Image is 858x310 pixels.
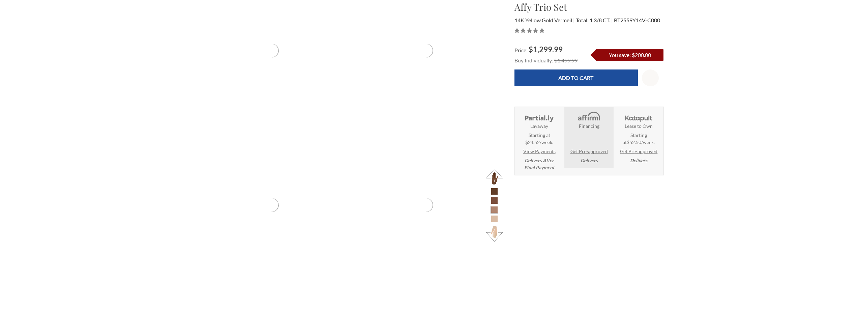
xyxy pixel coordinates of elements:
[514,17,575,23] span: 14K Yellow Gold Vermeil
[523,148,556,155] a: View Payments
[630,157,647,164] em: Delivers
[627,139,654,145] span: $52.50/week
[570,148,608,155] a: Get Pre-approved
[514,69,638,86] input: Add to Cart
[554,57,578,63] span: $1,499.99
[524,157,554,171] em: Delivers After Final Payment
[514,57,553,63] span: Buy Individually:
[515,107,564,175] li: Layaway
[514,47,528,53] span: Price:
[623,111,654,122] img: Katapult
[524,111,555,122] img: Layaway
[614,17,660,23] span: BT2559Y14V-C000
[581,157,598,164] em: Delivers
[576,17,613,23] span: Total: 1 3/8 CT.
[195,128,349,282] img: Photo of Affy 1 3/8 ct tw. Lab Grown Diamond Princess Cluster Trio Set 14K Yellow [BT2559YM]
[625,122,653,130] strong: Lease to Own
[530,122,548,130] strong: Layaway
[620,148,657,155] a: Get Pre-approved
[616,132,661,146] span: Starting at .
[609,52,651,58] span: You save: $200.00
[579,122,599,130] strong: Financing
[614,107,663,168] li: Katapult
[564,107,613,168] li: Affirm
[529,45,563,54] span: $1,299.99
[525,132,553,146] span: Starting at $24.52/week.
[646,53,654,103] svg: Wish Lists
[573,111,604,122] img: Affirm
[642,69,659,86] a: Wish Lists
[349,128,503,282] img: Photo of Affy 1 3/8 ct tw. Lab Grown Diamond Princess Cluster Trio Set 14K Yellow [BR2559Y-C000] ...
